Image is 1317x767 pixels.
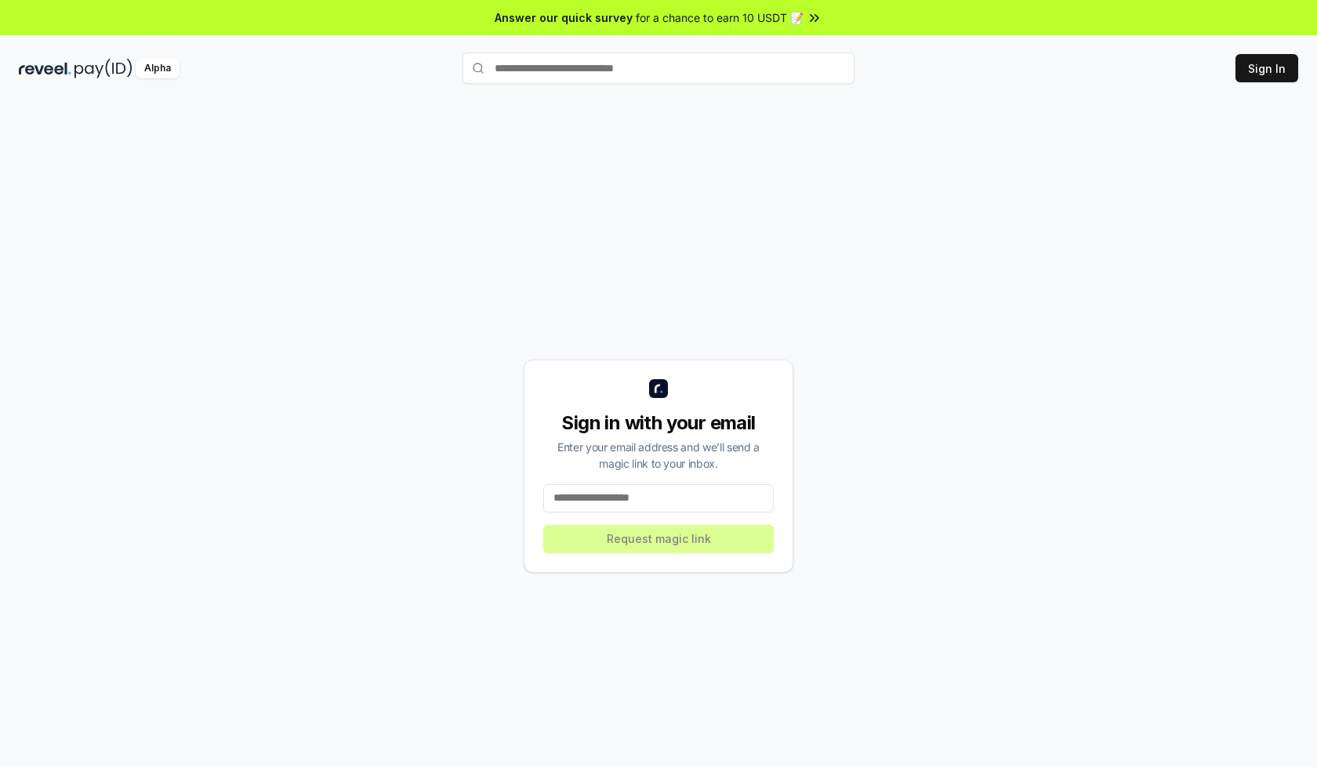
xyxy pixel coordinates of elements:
[543,411,774,436] div: Sign in with your email
[1235,54,1298,82] button: Sign In
[543,439,774,472] div: Enter your email address and we’ll send a magic link to your inbox.
[74,59,132,78] img: pay_id
[495,9,633,26] span: Answer our quick survey
[19,59,71,78] img: reveel_dark
[136,59,180,78] div: Alpha
[649,379,668,398] img: logo_small
[636,9,804,26] span: for a chance to earn 10 USDT 📝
